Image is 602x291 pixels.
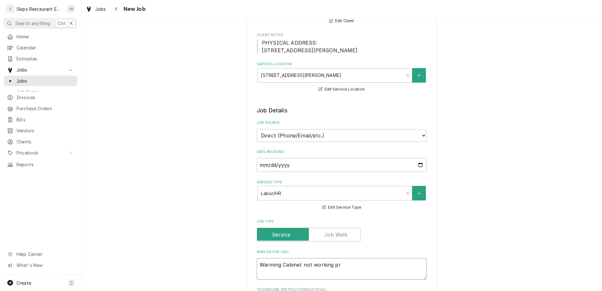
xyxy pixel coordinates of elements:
[257,106,427,115] legend: Job Details
[262,40,358,54] span: PHYSICAL ADDRESS: [STREET_ADDRESS][PERSON_NAME]
[4,42,77,53] a: Calendar
[57,20,66,27] span: Ctrl
[257,39,427,54] span: Client Notes
[4,54,77,64] a: Estimates
[257,120,427,142] div: Job Source
[4,92,77,103] a: Invoices
[257,149,427,155] label: Date Received
[6,4,15,13] div: S
[17,251,73,257] span: Help Center
[257,250,427,280] div: Reason For Call
[257,62,427,93] div: Service Location
[17,55,74,62] span: Estimates
[257,180,427,211] div: Service Type
[257,258,427,280] textarea: Warming Cabinet not working pr
[257,62,427,67] label: Service Location
[70,20,73,27] span: K
[67,4,76,13] div: SS
[257,250,427,255] label: Reason For Call
[257,33,427,54] div: Client Notes
[4,136,77,147] a: Clients
[4,125,77,136] a: Vendors
[257,219,427,242] div: Job Type
[122,5,146,13] span: New Job
[257,33,427,38] span: Client Notes
[4,65,77,75] a: Go to Jobs
[412,186,426,200] button: Create New Service
[4,159,77,170] a: Reports
[417,191,421,196] svg: Create New Service
[17,94,74,101] span: Invoices
[4,148,77,158] a: Go to Pricebook
[4,260,77,270] a: Go to What's New
[95,6,106,12] span: Jobs
[83,4,109,14] a: Jobs
[257,158,427,172] input: yyyy-mm-dd
[17,116,74,123] span: Bills
[17,127,74,134] span: Vendors
[4,18,77,29] button: Search anythingCtrlK
[257,149,427,172] div: Date Received
[17,89,74,95] span: Job Series
[4,87,77,97] a: Job Series
[17,66,64,73] span: Jobs
[4,103,77,114] a: Purchase Orders
[17,138,74,145] span: Clients
[17,149,64,156] span: Pricebook
[111,4,122,14] button: Navigate back
[328,17,355,25] button: Edit Client
[17,78,74,84] span: Jobs
[4,249,77,259] a: Go to Help Center
[257,219,427,224] label: Job Type
[17,280,31,286] span: Create
[15,20,50,27] span: Search anything
[17,262,73,269] span: What's New
[257,120,427,125] label: Job Source
[17,6,63,12] div: Skips Restaurant Equipment
[17,161,74,168] span: Reports
[417,73,421,78] svg: Create New Location
[67,4,76,13] div: Shan Skipper's Avatar
[412,68,426,83] button: Create New Location
[4,114,77,125] a: Bills
[4,76,77,86] a: Jobs
[17,44,74,51] span: Calendar
[17,105,74,112] span: Purchase Orders
[17,33,74,40] span: Home
[257,180,427,185] label: Service Type
[4,31,77,42] a: Home
[321,204,362,212] button: Edit Service Type
[70,280,73,286] span: C
[318,85,366,93] button: Edit Service Location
